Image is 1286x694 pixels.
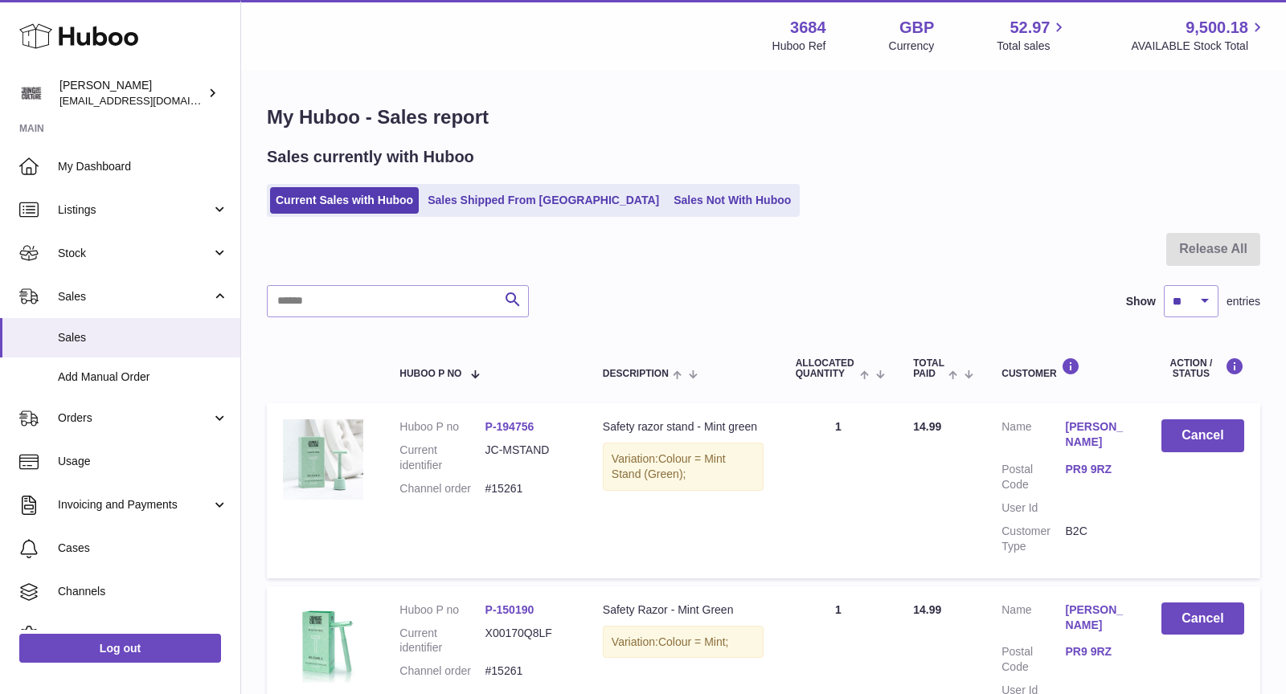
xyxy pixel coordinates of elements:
[485,481,571,496] dd: #15261
[780,403,898,578] td: 1
[1001,462,1065,492] dt: Postal Code
[58,497,211,512] span: Invoicing and Payments
[58,246,211,261] span: Stock
[1001,602,1065,637] dt: Name
[1066,462,1129,477] a: PR9 9RZ
[997,39,1068,54] span: Total sales
[58,369,228,385] span: Add Manual Order
[399,626,485,656] dt: Current identifier
[19,634,221,663] a: Log out
[1131,17,1267,54] a: 9,500.18 AVAILABLE Stock Total
[58,410,211,426] span: Orders
[58,627,228,643] span: Settings
[1001,500,1065,516] dt: User Id
[58,202,211,218] span: Listings
[1131,39,1267,54] span: AVAILABLE Stock Total
[422,187,665,214] a: Sales Shipped From [GEOGRAPHIC_DATA]
[59,78,204,108] div: [PERSON_NAME]
[796,358,856,379] span: ALLOCATED Quantity
[1066,524,1129,554] dd: B2C
[399,419,485,435] dt: Huboo P no
[267,146,474,168] h2: Sales currently with Huboo
[58,289,211,304] span: Sales
[1066,602,1129,633] a: [PERSON_NAME]
[603,443,764,491] div: Variation:
[485,603,534,616] a: P-150190
[1161,602,1244,635] button: Cancel
[899,17,934,39] strong: GBP
[603,369,669,379] span: Description
[1161,419,1244,452] button: Cancel
[58,330,228,345] span: Sales
[612,452,726,480] span: Colour = Mint Stand (Green);
[1126,294,1156,309] label: Show
[399,481,485,496] dt: Channel order
[1186,17,1248,39] span: 9,500.18
[603,419,764,435] div: Safety razor stand - Mint green
[997,17,1068,54] a: 52.97 Total sales
[58,584,228,599] span: Channels
[485,663,571,679] dd: #15261
[283,419,363,500] img: 36841753444661.jpg
[58,454,228,469] span: Usage
[59,94,236,107] span: [EMAIL_ADDRESS][DOMAIN_NAME]
[399,443,485,473] dt: Current identifier
[1001,524,1065,554] dt: Customer Type
[1001,357,1129,379] div: Customer
[668,187,797,214] a: Sales Not With Huboo
[1001,419,1065,454] dt: Name
[603,626,764,659] div: Variation:
[1066,419,1129,450] a: [PERSON_NAME]
[399,602,485,618] dt: Huboo P no
[658,635,729,648] span: Colour = Mint;
[58,159,228,174] span: My Dashboard
[1001,644,1065,675] dt: Postal Code
[19,81,43,105] img: theinternationalventure@gmail.com
[58,541,228,556] span: Cases
[1227,294,1260,309] span: entries
[1010,17,1050,39] span: 52.97
[485,420,534,433] a: P-194756
[267,104,1260,130] h1: My Huboo - Sales report
[485,626,571,656] dd: X00170Q8LF
[1161,357,1244,379] div: Action / Status
[889,39,935,54] div: Currency
[399,663,485,679] dt: Channel order
[270,187,419,214] a: Current Sales with Huboo
[772,39,826,54] div: Huboo Ref
[913,420,941,433] span: 14.99
[399,369,461,379] span: Huboo P no
[283,602,363,683] img: 36841753445329.jpg
[790,17,826,39] strong: 3684
[1066,644,1129,659] a: PR9 9RZ
[913,358,944,379] span: Total paid
[603,602,764,618] div: Safety Razor - Mint Green
[913,603,941,616] span: 14.99
[485,443,571,473] dd: JC-MSTAND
